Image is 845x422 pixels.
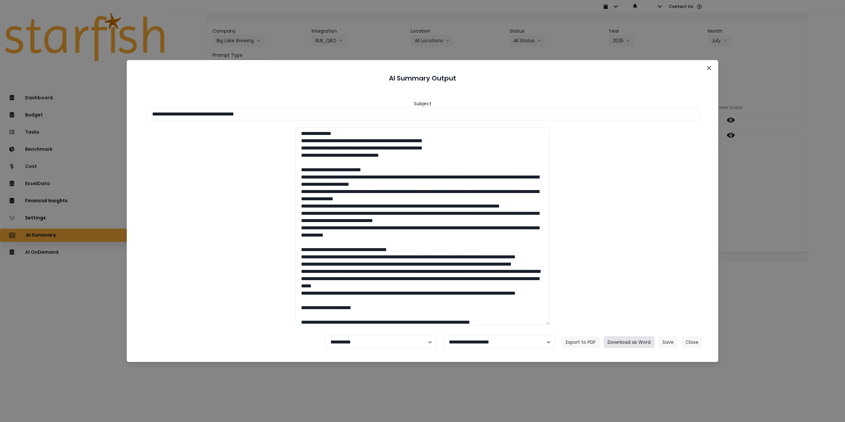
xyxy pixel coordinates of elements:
[414,100,431,107] header: Subject
[682,336,702,348] button: Close
[659,336,678,348] button: Save
[704,63,714,73] button: Close
[135,68,710,88] header: AI Summary Output
[604,336,655,348] button: Download as Word
[562,336,600,348] button: Export to PDF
